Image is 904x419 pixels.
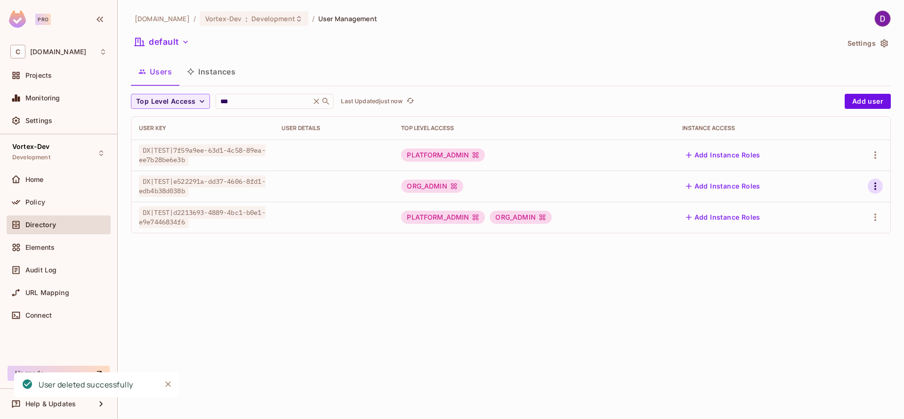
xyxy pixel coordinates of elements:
[844,36,891,51] button: Settings
[139,175,266,197] span: DX|TEST|e522291a-dd37-4606-8fd1-edb4b38d038b
[341,98,403,105] p: Last Updated just now
[161,377,175,391] button: Close
[401,148,485,162] div: PLATFORM_ADMIN
[25,198,45,206] span: Policy
[139,206,266,228] span: DX|TEST|d2213693-4889-4bc1-b0e1-e9e7446834f6
[406,97,414,106] span: refresh
[205,14,242,23] span: Vortex-Dev
[30,48,86,56] span: Workspace: consoleconnect.com
[35,14,51,25] div: Pro
[404,96,416,107] button: refresh
[10,45,25,58] span: C
[25,312,52,319] span: Connect
[25,176,44,183] span: Home
[25,72,52,79] span: Projects
[403,96,416,107] span: Click to refresh data
[25,94,60,102] span: Monitoring
[245,15,248,23] span: :
[682,148,764,163] button: Add Instance Roles
[12,154,50,161] span: Development
[251,14,295,23] span: Development
[401,180,463,193] div: ORG_ADMIN
[9,10,26,28] img: SReyMgAAAABJRU5ErkJggg==
[139,144,266,166] span: DX|TEST|7f59a9ee-63d1-4c58-89ea-ee7b28be6e3b
[179,60,243,83] button: Instances
[312,14,315,23] li: /
[135,14,190,23] span: the active workspace
[25,221,56,229] span: Directory
[682,124,832,132] div: Instance Access
[139,124,266,132] div: User Key
[401,211,485,224] div: PLATFORM_ADMIN
[401,124,667,132] div: Top Level Access
[136,96,195,107] span: Top Level Access
[131,60,179,83] button: Users
[25,244,55,251] span: Elements
[194,14,196,23] li: /
[25,289,69,296] span: URL Mapping
[39,379,133,391] div: User deleted successfully
[25,117,52,124] span: Settings
[845,94,891,109] button: Add user
[282,124,386,132] div: User Details
[12,143,50,150] span: Vortex-Dev
[682,179,764,194] button: Add Instance Roles
[682,210,764,225] button: Add Instance Roles
[131,94,210,109] button: Top Level Access
[318,14,377,23] span: User Management
[25,266,56,274] span: Audit Log
[131,34,193,49] button: default
[875,11,890,26] img: Dave Xiong
[490,211,551,224] div: ORG_ADMIN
